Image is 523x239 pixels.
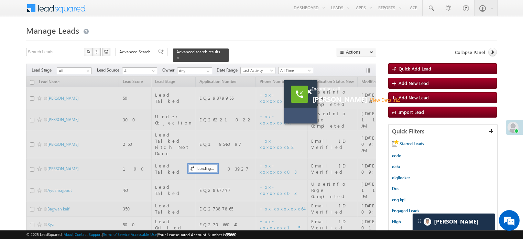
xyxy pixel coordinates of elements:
span: Add New Lead [399,80,429,86]
span: Manage Leads [26,25,79,36]
img: carter-drag [417,218,422,224]
span: © 2025 LeadSquared | | | | | [26,231,236,238]
button: ? [92,48,101,56]
img: Search [87,50,90,53]
span: All [57,68,90,74]
a: Contact Support [75,232,102,237]
a: About [64,232,74,237]
span: High [392,219,401,224]
a: Terms of Service [103,232,130,237]
button: Actions [337,48,376,56]
div: carter-dragCarter[PERSON_NAME] [412,213,495,230]
a: All Time [278,67,313,74]
span: data [392,164,400,169]
span: Your Leadsquared Account Number is [158,232,236,237]
span: All [122,68,155,74]
span: eng kpi [392,197,405,202]
a: All [57,67,92,74]
span: ? [95,49,98,55]
span: code [392,153,401,158]
i: View Details [395,97,401,102]
a: View Detailsopen_in_new [370,97,401,103]
span: Lead Source [97,67,122,73]
span: Dra [392,186,399,191]
span: Carter [434,218,479,225]
span: Lead Stage [32,67,57,73]
span: Engaged Leads [392,208,419,213]
span: digilocker [392,175,410,180]
span: Advanced Search [119,49,153,55]
span: Owner [162,67,177,73]
div: Loading... [188,164,218,173]
span: 39660 [226,232,236,237]
a: All [122,67,157,74]
span: Incoming call [312,86,477,92]
span: Starred Leads [400,141,424,146]
span: Collapse Panel [455,49,485,55]
span: Date Range [217,67,240,73]
span: All Time [279,67,311,74]
span: Quick Add Lead [399,66,431,72]
input: Type to Search [177,67,212,74]
a: Last Activity [240,67,275,74]
span: Import Lead [399,109,424,115]
span: Last Activity [241,67,273,74]
div: Quick Filters [389,125,497,138]
a: Acceptable Use [131,232,157,237]
span: [PERSON_NAME] [312,96,477,103]
img: Carter [424,218,431,226]
a: Show All Items [203,68,211,75]
span: Advanced search results [176,49,220,54]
